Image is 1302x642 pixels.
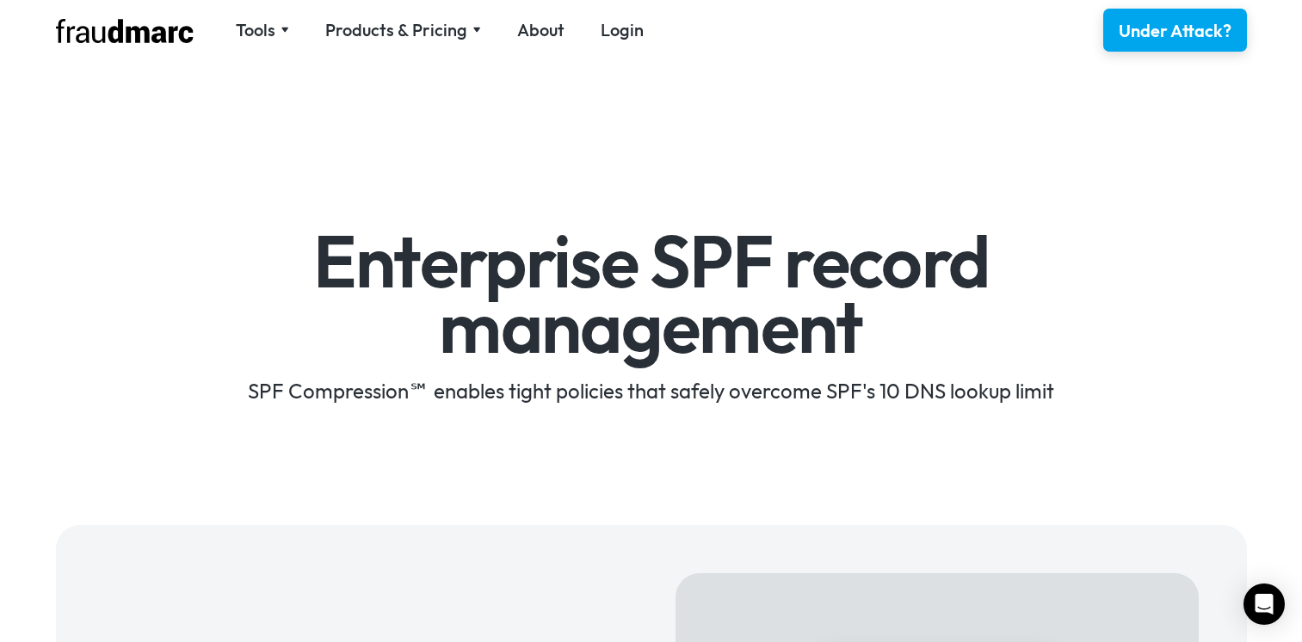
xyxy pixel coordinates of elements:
[236,18,289,42] div: Tools
[601,18,644,42] a: Login
[325,18,467,42] div: Products & Pricing
[236,18,275,42] div: Tools
[1243,583,1285,625] div: Open Intercom Messenger
[1119,19,1231,43] div: Under Attack?
[517,18,565,42] a: About
[325,18,481,42] div: Products & Pricing
[1103,9,1247,52] a: Under Attack?
[151,229,1151,359] h1: Enterprise SPF record management
[151,377,1151,404] div: SPF Compression℠ enables tight policies that safely overcome SPF's 10 DNS lookup limit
